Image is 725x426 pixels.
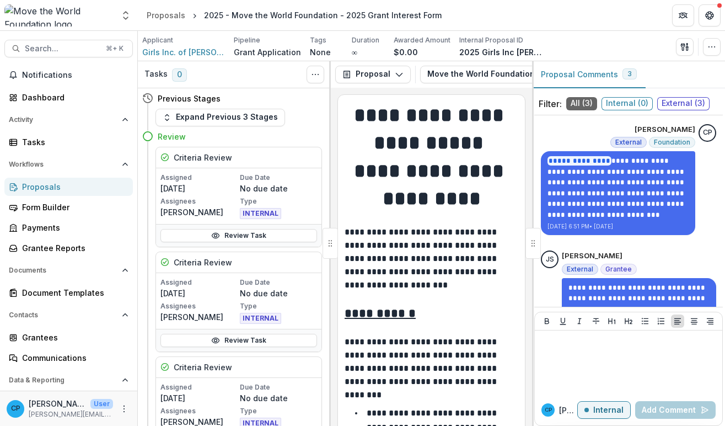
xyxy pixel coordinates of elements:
p: No due date [240,287,317,299]
div: ⌘ + K [104,42,126,55]
p: [DATE] [160,183,238,194]
a: Form Builder [4,198,133,216]
p: Grant Application [234,46,301,58]
p: Assignees [160,406,238,416]
button: More [117,402,131,416]
div: Dashboard [22,92,124,103]
p: [DATE] 6:51 PM • [DATE] [547,222,689,231]
button: Bullet List [638,315,652,328]
div: Proposals [22,181,124,193]
p: $0.00 [394,46,418,58]
span: Activity [9,116,117,124]
button: Partners [672,4,694,26]
div: Payments [22,222,124,233]
a: Girls Inc. of [PERSON_NAME] [142,46,225,58]
p: Tags [310,35,326,45]
p: Assignees [160,196,238,206]
button: Proposal Comments [532,61,646,88]
p: [PERSON_NAME] [562,251,622,262]
p: Assigned [160,173,238,183]
button: Open entity switcher [118,4,133,26]
span: External ( 3 ) [657,97,710,110]
button: Heading 2 [622,315,635,328]
p: [PERSON_NAME][EMAIL_ADDRESS][DOMAIN_NAME] [29,409,113,419]
h4: Review [158,131,186,142]
span: Data & Reporting [9,376,117,384]
button: Notifications [4,66,133,84]
p: User [90,399,113,409]
a: Review Task [160,334,317,347]
p: None [310,46,331,58]
a: Tasks [4,133,133,151]
span: Foundation [654,139,690,146]
div: Christina Pappas [11,405,20,412]
button: Add Comment [635,401,716,419]
p: Assignees [160,301,238,311]
span: Search... [25,44,99,54]
h4: Previous Stages [158,93,221,104]
button: Align Center [688,315,701,328]
span: INTERNAL [240,313,281,324]
p: Type [240,406,317,416]
div: Christina Pappas [703,129,712,136]
button: Underline [556,315,570,328]
p: Pipeline [234,35,260,45]
p: Internal [593,406,624,415]
button: Open Workflows [4,156,133,173]
h5: Criteria Review [174,361,232,373]
p: ∞ [352,46,357,58]
button: Align Right [703,315,717,328]
button: Align Left [671,315,684,328]
nav: breadcrumb [142,7,446,23]
p: Due Date [240,382,317,392]
h5: Criteria Review [174,257,232,268]
span: Grantee [605,265,632,273]
div: Form Builder [22,201,124,213]
button: Open Documents [4,262,133,279]
p: [PERSON_NAME] [29,398,86,409]
div: Grantee Reports [22,242,124,254]
a: Grantee Reports [4,239,133,257]
p: Due Date [240,278,317,287]
p: Awarded Amount [394,35,450,45]
button: Get Help [699,4,721,26]
button: Ordered List [654,315,668,328]
p: No due date [240,183,317,194]
button: Move the World Foundation - 2025 Grant Interest Form [420,66,675,83]
a: Payments [4,219,133,237]
p: Applicant [142,35,173,45]
button: Expand Previous 3 Stages [155,109,285,126]
button: Open Data & Reporting [4,371,133,389]
a: Communications [4,349,133,367]
p: Assigned [160,382,238,392]
a: Proposals [142,7,190,23]
span: All ( 3 ) [566,97,597,110]
span: External [615,139,642,146]
img: Move the World Foundation logo [4,4,114,26]
button: Heading 1 [605,315,619,328]
p: Type [240,196,317,206]
p: No due date [240,392,317,404]
a: Proposals [4,178,133,196]
span: Workflows [9,161,117,168]
a: Document Templates [4,284,133,302]
div: Proposals [147,9,185,21]
button: Open Contacts [4,306,133,324]
p: Type [240,301,317,311]
span: INTERNAL [240,208,281,219]
h3: Tasks [144,70,168,79]
div: Tasks [22,136,124,148]
span: External [567,265,593,273]
button: Proposal [335,66,411,83]
button: Open Activity [4,111,133,129]
div: Grantees [22,332,124,343]
button: Strike [589,315,603,328]
button: Bold [540,315,554,328]
div: Jamie Spallino [546,256,554,263]
p: [DATE] [160,287,238,299]
p: 2025 Girls Inc [PERSON_NAME] [459,46,542,58]
span: Contacts [9,311,117,319]
div: Communications [22,352,124,364]
p: Filter: [539,97,562,110]
p: Due Date [240,173,317,183]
